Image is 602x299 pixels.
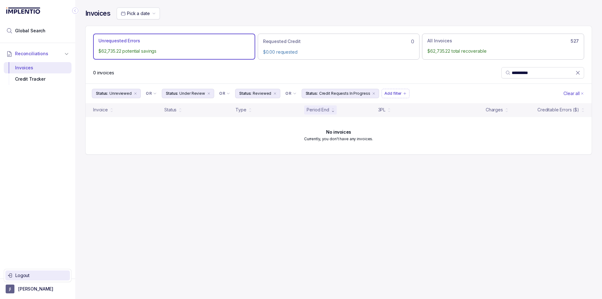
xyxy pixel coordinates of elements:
button: User initials[PERSON_NAME] [6,285,70,293]
button: Filter Chip Connector undefined [217,89,233,98]
p: $62,735.22 total recoverable [427,48,579,54]
p: [PERSON_NAME] [18,286,53,292]
p: Reviewed [253,90,271,97]
div: Type [235,107,246,113]
h6: No invoices [326,130,351,135]
ul: Filter Group [92,89,562,98]
button: Filter Chip Add filter [382,89,409,98]
li: Filter Chip Connector undefined [146,91,157,96]
div: remove content [371,91,376,96]
div: Charges [486,107,503,113]
div: 0 [263,38,415,45]
p: Under Review [179,90,205,97]
div: Remaining page entries [93,70,114,76]
p: $0.00 requested [263,49,415,55]
h6: 527 [571,39,579,44]
div: Reconciliations [4,61,71,86]
span: User initials [6,285,14,293]
h4: Invoices [85,9,110,18]
p: Clear all [563,90,580,97]
button: Clear Filters [562,89,585,98]
p: OR [219,91,225,96]
span: Global Search [15,28,45,34]
span: Reconciliations [15,51,48,57]
div: remove content [133,91,138,96]
div: Credit Tracker [9,73,66,85]
p: Add filter [384,90,402,97]
p: Unrequested Errors [98,38,140,44]
div: Period End [307,107,329,113]
button: Filter Chip Connector undefined [143,89,159,98]
ul: Action Tab Group [93,34,584,59]
button: Filter Chip Credit Requests In Progress [302,89,379,98]
div: Invoice [93,107,108,113]
p: Unreviewed [109,90,132,97]
div: Invoices [9,62,66,73]
p: Status: [96,90,108,97]
p: OR [285,91,291,96]
search: Date Range Picker [121,10,150,17]
button: Filter Chip Unreviewed [92,89,141,98]
p: $62,735.22 potential savings [98,48,250,54]
p: Credit Requests In Progress [319,90,370,97]
p: Status: [306,90,318,97]
div: Collapse Icon [71,7,79,14]
p: Status: [239,90,251,97]
span: Pick a date [127,11,150,16]
p: Logout [15,272,67,279]
p: Currently, you don't have any invoices. [304,136,373,142]
li: Filter Chip Connector undefined [219,91,230,96]
p: Requested Credit [263,38,301,45]
div: remove content [206,91,211,96]
div: Status [164,107,177,113]
button: Filter Chip Connector undefined [283,89,299,98]
p: 0 invoices [93,70,114,76]
div: remove content [272,91,277,96]
button: Filter Chip Under Review [162,89,214,98]
p: Status: [166,90,178,97]
div: 3PL [378,107,386,113]
p: All Invoices [427,38,452,44]
p: OR [146,91,152,96]
li: Filter Chip Connector undefined [285,91,296,96]
button: Date Range Picker [117,8,160,19]
div: Creditable Errors ($) [537,107,579,113]
button: Reconciliations [4,47,71,61]
button: Filter Chip Reviewed [235,89,280,98]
